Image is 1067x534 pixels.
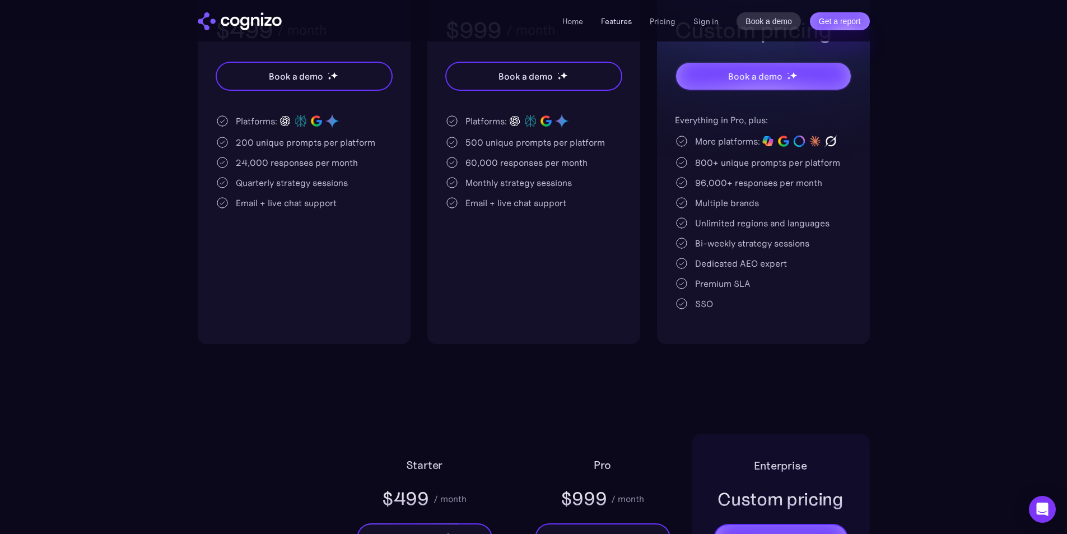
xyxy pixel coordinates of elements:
[695,297,713,310] div: SSO
[330,72,338,79] img: star
[695,156,840,169] div: 800+ unique prompts per platform
[601,16,632,26] a: Features
[695,277,751,290] div: Premium SLA
[562,16,583,26] a: Home
[560,72,567,79] img: star
[406,456,443,474] h2: Starter
[695,236,809,250] div: Bi-weekly strategy sessions
[675,62,852,91] a: Book a demostarstarstar
[557,72,559,74] img: star
[465,156,588,169] div: 60,000 responses per month
[1029,496,1056,523] div: Open Intercom Messenger
[328,72,329,74] img: star
[737,12,801,30] a: Book a demo
[810,12,870,30] a: Get a report
[382,486,429,511] div: $499
[465,136,605,149] div: 500 unique prompts per platform
[236,114,277,128] div: Platforms:
[695,196,759,210] div: Multiple brands
[561,486,607,511] div: $999
[675,113,852,127] div: Everything in Pro, plus:
[434,492,467,505] div: / month
[445,62,622,91] a: Book a demostarstarstar
[693,15,719,28] a: Sign in
[695,216,830,230] div: Unlimited regions and languages
[650,16,675,26] a: Pricing
[754,457,807,475] h2: Enterprise
[498,69,552,83] div: Book a demo
[695,176,822,189] div: 96,000+ responses per month
[236,136,375,149] div: 200 unique prompts per platform
[465,114,507,128] div: Platforms:
[611,492,644,505] div: / month
[695,257,787,270] div: Dedicated AEO expert
[198,12,282,30] a: home
[236,196,337,210] div: Email + live chat support
[787,76,791,80] img: star
[216,62,393,91] a: Book a demostarstarstar
[465,176,572,189] div: Monthly strategy sessions
[717,487,844,512] div: Custom pricing
[465,196,566,210] div: Email + live chat support
[198,12,282,30] img: cognizo logo
[328,76,332,80] img: star
[787,72,789,74] img: star
[557,76,561,80] img: star
[790,72,797,79] img: star
[594,456,611,474] h2: Pro
[236,156,358,169] div: 24,000 responses per month
[695,134,760,148] div: More platforms:
[236,176,348,189] div: Quarterly strategy sessions
[728,69,782,83] div: Book a demo
[269,69,323,83] div: Book a demo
